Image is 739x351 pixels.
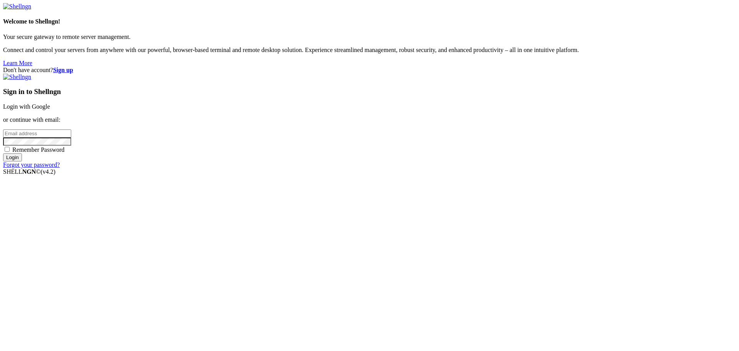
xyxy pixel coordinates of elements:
span: 4.2.0 [41,168,56,175]
b: NGN [22,168,36,175]
input: Login [3,153,22,161]
h3: Sign in to Shellngn [3,87,736,96]
p: Your secure gateway to remote server management. [3,34,736,40]
span: SHELL © [3,168,55,175]
a: Learn More [3,60,32,66]
span: Remember Password [12,146,65,153]
div: Don't have account? [3,67,736,74]
input: Remember Password [5,147,10,152]
a: Sign up [53,67,73,73]
p: Connect and control your servers from anywhere with our powerful, browser-based terminal and remo... [3,47,736,54]
h4: Welcome to Shellngn! [3,18,736,25]
p: or continue with email: [3,116,736,123]
a: Forgot your password? [3,161,60,168]
a: Login with Google [3,103,50,110]
img: Shellngn [3,74,31,81]
img: Shellngn [3,3,31,10]
input: Email address [3,129,71,138]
